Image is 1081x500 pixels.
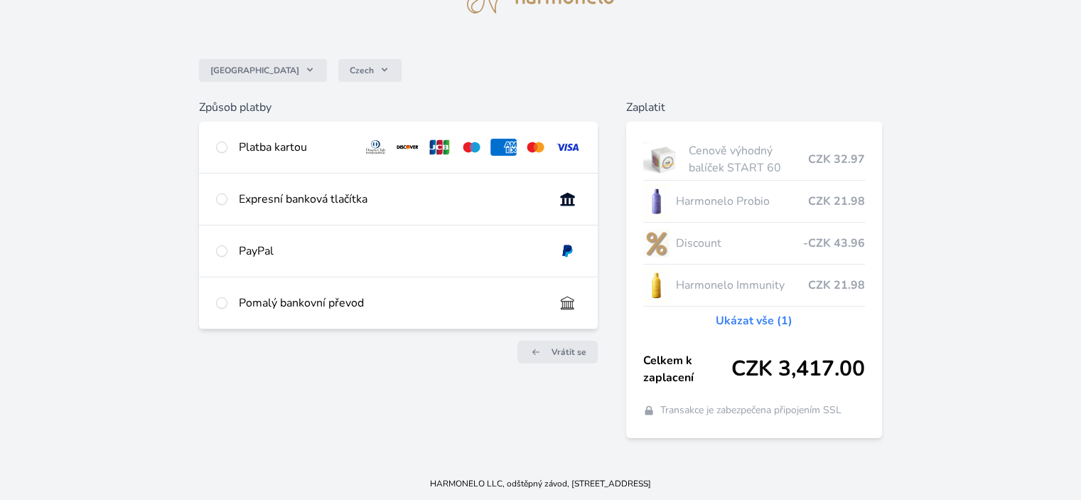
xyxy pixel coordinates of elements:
img: paypal.svg [554,243,581,260]
span: CZK 21.98 [808,277,865,294]
div: PayPal [239,243,542,260]
span: Celkem k zaplacení [643,352,731,386]
img: bankTransfer_IBAN.svg [554,294,581,312]
span: Czech [350,65,374,76]
span: Vrátit se [552,346,586,358]
button: [GEOGRAPHIC_DATA] [199,59,327,82]
div: Platba kartou [239,139,351,156]
span: Discount [675,235,802,252]
img: IMMUNITY_se_stinem_x-lo.jpg [643,267,670,303]
div: Expresní banková tlačítka [239,191,542,208]
span: [GEOGRAPHIC_DATA] [210,65,299,76]
img: mc.svg [522,139,549,156]
h6: Způsob platby [199,99,597,116]
span: Cenově výhodný balíček START 60 [689,142,807,176]
span: CZK 21.98 [808,193,865,210]
img: jcb.svg [426,139,453,156]
img: start.jpg [643,142,684,177]
img: discount-lo.png [643,225,670,261]
span: CZK 3,417.00 [731,356,865,382]
span: -CZK 43.96 [803,235,865,252]
img: amex.svg [490,139,517,156]
img: visa.svg [554,139,581,156]
a: Ukázat vše (1) [716,312,792,329]
img: maestro.svg [458,139,485,156]
span: Harmonelo Immunity [675,277,807,294]
span: Transakce je zabezpečena připojením SSL [660,403,841,417]
img: discover.svg [394,139,421,156]
a: Vrátit se [517,341,598,363]
button: Czech [338,59,402,82]
h6: Zaplatit [626,99,882,116]
img: CLEAN_PROBIO_se_stinem_x-lo.jpg [643,183,670,219]
div: Pomalý bankovní převod [239,294,542,312]
span: Harmonelo Probio [675,193,807,210]
img: onlineBanking_CZ.svg [554,191,581,208]
span: CZK 32.97 [808,151,865,168]
img: diners.svg [362,139,389,156]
